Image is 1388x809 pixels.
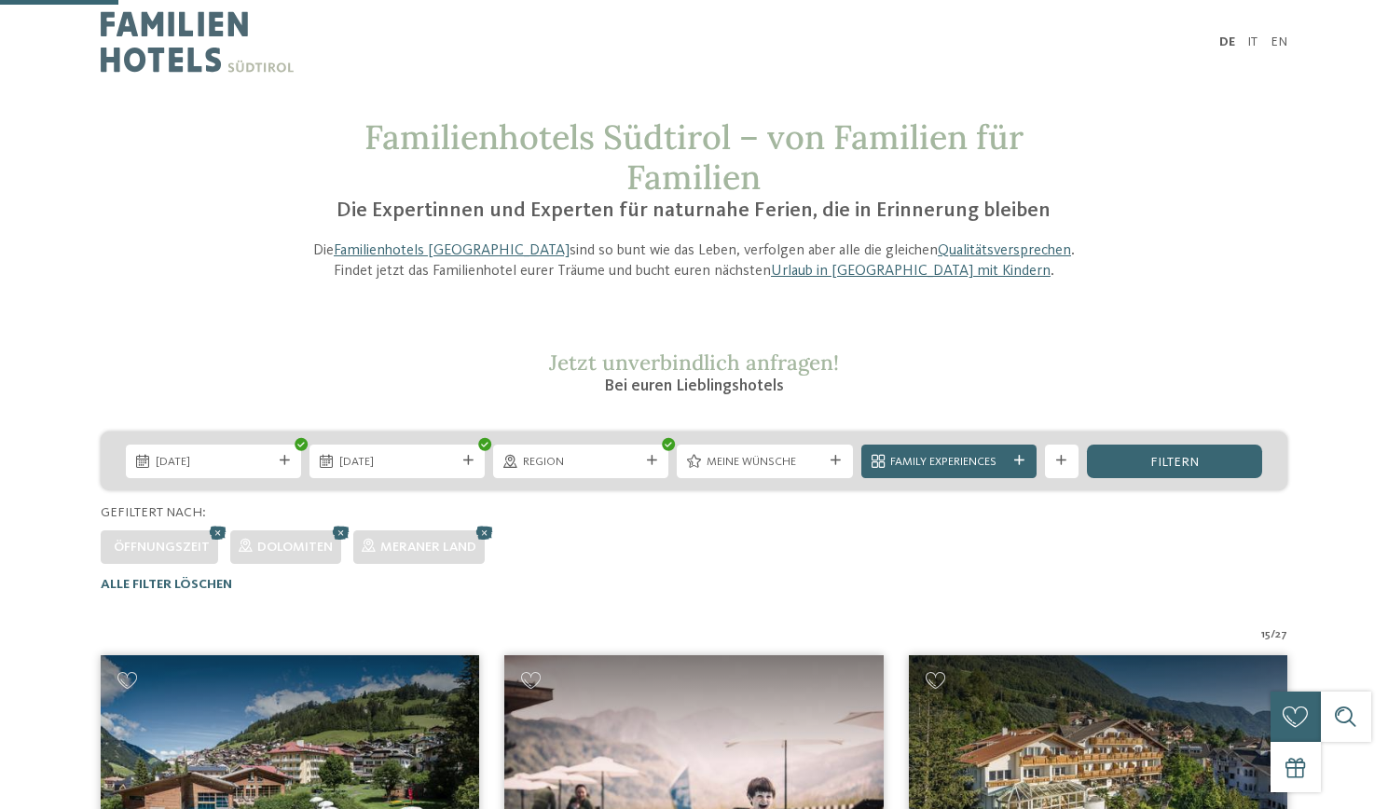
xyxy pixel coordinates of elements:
[339,454,456,471] span: [DATE]
[938,243,1071,258] a: Qualitätsversprechen
[1247,35,1257,48] a: IT
[101,578,232,591] span: Alle Filter löschen
[380,541,476,554] span: Meraner Land
[707,454,823,471] span: Meine Wünsche
[1150,456,1199,469] span: filtern
[295,240,1093,282] p: Die sind so bunt wie das Leben, verfolgen aber alle die gleichen . Findet jetzt das Familienhotel...
[604,377,784,394] span: Bei euren Lieblingshotels
[890,454,1007,471] span: Family Experiences
[257,541,333,554] span: Dolomiten
[337,200,1051,221] span: Die Expertinnen und Experten für naturnahe Ferien, die in Erinnerung bleiben
[101,506,206,519] span: Gefiltert nach:
[523,454,639,471] span: Region
[1275,626,1287,643] span: 27
[1271,35,1287,48] a: EN
[114,541,210,554] span: Öffnungszeit
[1219,35,1235,48] a: DE
[156,454,272,471] span: [DATE]
[771,264,1051,279] a: Urlaub in [GEOGRAPHIC_DATA] mit Kindern
[1261,626,1271,643] span: 15
[549,349,839,376] span: Jetzt unverbindlich anfragen!
[364,116,1024,199] span: Familienhotels Südtirol – von Familien für Familien
[1271,626,1275,643] span: /
[334,243,570,258] a: Familienhotels [GEOGRAPHIC_DATA]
